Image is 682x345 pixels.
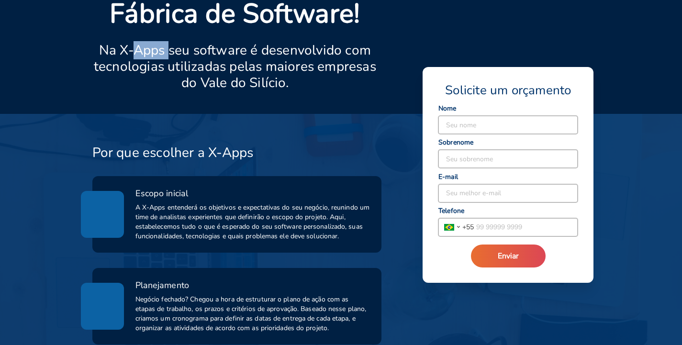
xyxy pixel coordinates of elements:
[498,251,519,261] span: Enviar
[135,203,370,241] span: A X-Apps entenderá os objetivos e expectativas do seu negócio, reunindo um time de analistas expe...
[92,145,254,161] h3: Por que escolher a X-Apps
[438,116,578,134] input: Seu nome
[135,188,188,199] span: Escopo inicial
[135,279,189,291] span: Planejamento
[471,245,546,267] button: Enviar
[438,150,578,168] input: Seu sobrenome
[445,82,571,99] span: Solicite um orçamento
[474,218,578,236] input: 99 99999 9999
[462,222,474,232] span: + 55
[92,42,378,91] p: Na X-Apps seu software é desenvolvido com tecnologias utilizadas pelas maiores empresas do Vale d...
[438,184,578,202] input: Seu melhor e-mail
[135,295,370,333] span: Negócio fechado? Chegou a hora de estruturar o plano de ação com as etapas de trabalho, os prazos...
